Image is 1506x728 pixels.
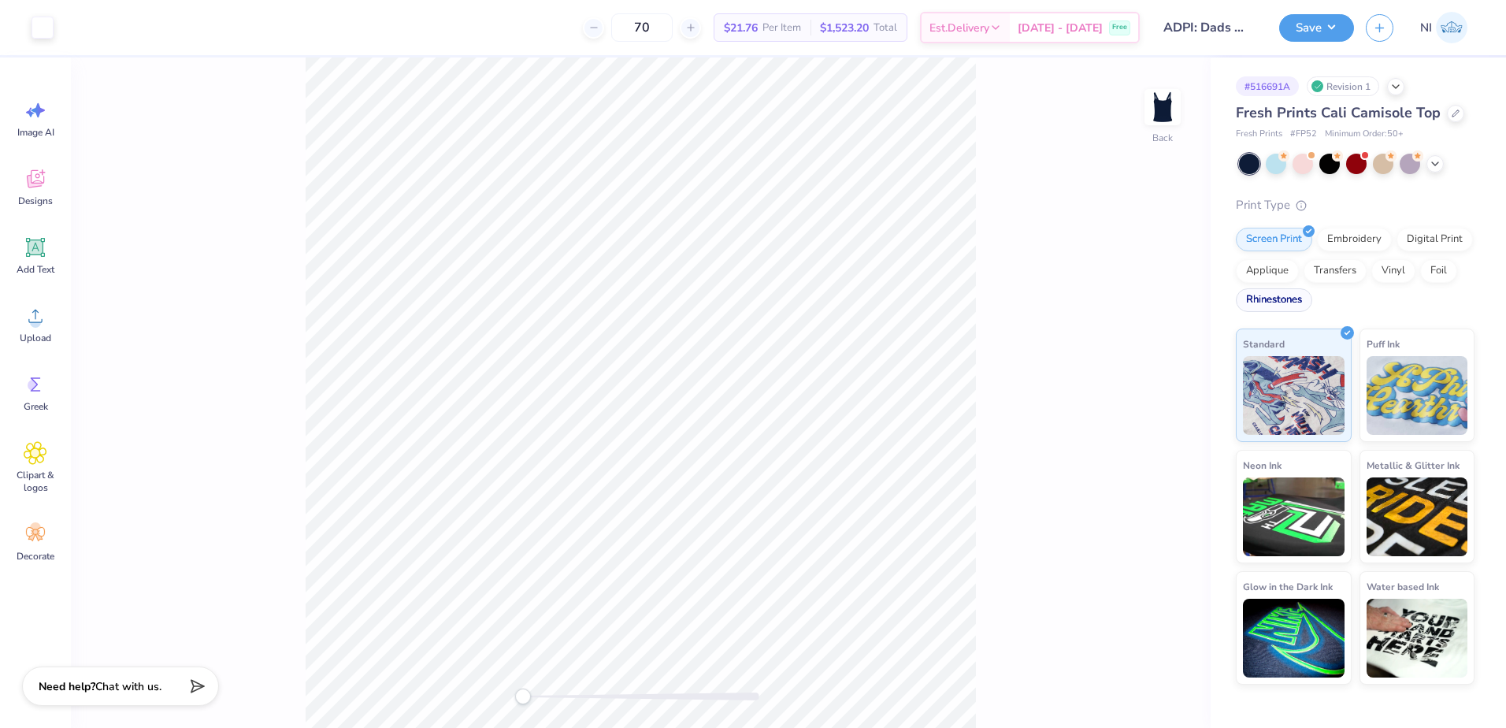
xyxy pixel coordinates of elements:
[762,20,801,36] span: Per Item
[1018,20,1103,36] span: [DATE] - [DATE]
[1367,457,1460,474] span: Metallic & Glitter Ink
[17,126,54,139] span: Image AI
[1367,336,1400,352] span: Puff Ink
[1304,259,1367,283] div: Transfers
[1243,356,1345,435] img: Standard
[820,20,869,36] span: $1,523.20
[1152,131,1173,145] div: Back
[1236,288,1312,312] div: Rhinestones
[39,679,95,694] strong: Need help?
[1420,19,1432,37] span: NI
[1279,14,1354,42] button: Save
[1371,259,1415,283] div: Vinyl
[724,20,758,36] span: $21.76
[1367,578,1439,595] span: Water based Ink
[1236,196,1474,214] div: Print Type
[1325,128,1404,141] span: Minimum Order: 50 +
[1152,12,1267,43] input: Untitled Design
[1147,91,1178,123] img: Back
[1367,356,1468,435] img: Puff Ink
[1397,228,1473,251] div: Digital Print
[929,20,989,36] span: Est. Delivery
[1367,477,1468,556] img: Metallic & Glitter Ink
[20,332,51,344] span: Upload
[515,689,531,704] div: Accessibility label
[1317,228,1392,251] div: Embroidery
[18,195,53,207] span: Designs
[17,550,54,563] span: Decorate
[1413,12,1474,43] a: NI
[17,263,54,276] span: Add Text
[95,679,161,694] span: Chat with us.
[1243,578,1333,595] span: Glow in the Dark Ink
[874,20,897,36] span: Total
[1436,12,1467,43] img: Nicole Isabelle Dimla
[1236,103,1441,122] span: Fresh Prints Cali Camisole Top
[1243,477,1345,556] img: Neon Ink
[1307,76,1379,96] div: Revision 1
[1367,599,1468,678] img: Water based Ink
[24,400,48,413] span: Greek
[1243,336,1285,352] span: Standard
[611,13,673,42] input: – –
[9,469,61,494] span: Clipart & logos
[1236,259,1299,283] div: Applique
[1290,128,1317,141] span: # FP52
[1243,457,1282,474] span: Neon Ink
[1112,22,1127,33] span: Free
[1236,228,1312,251] div: Screen Print
[1420,259,1457,283] div: Foil
[1236,76,1299,96] div: # 516691A
[1236,128,1282,141] span: Fresh Prints
[1243,599,1345,678] img: Glow in the Dark Ink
